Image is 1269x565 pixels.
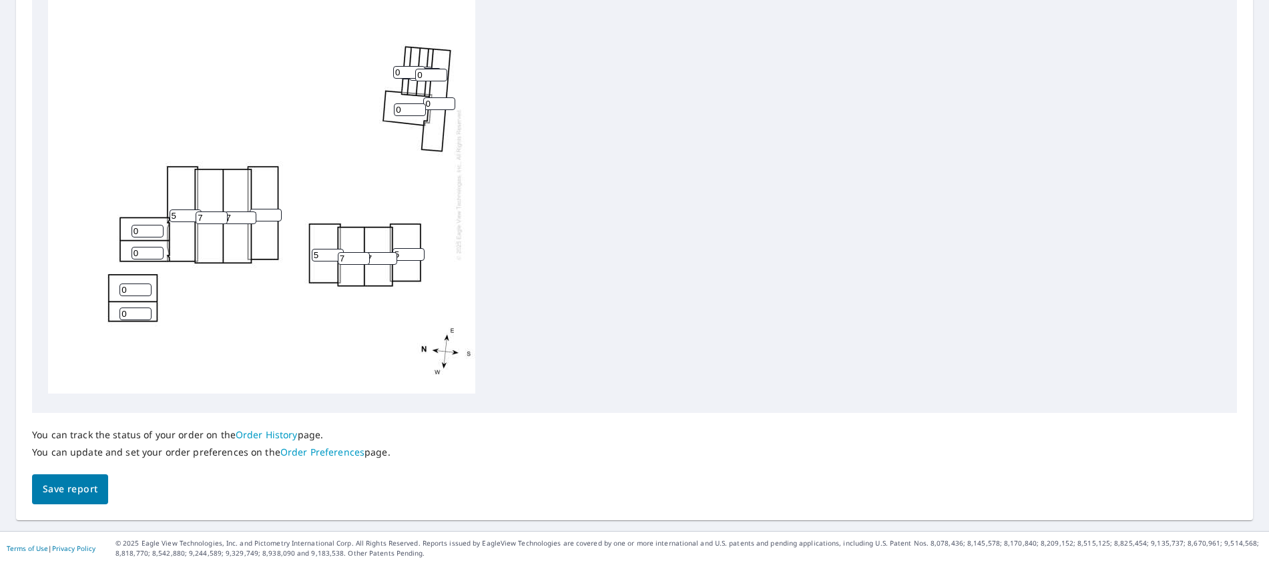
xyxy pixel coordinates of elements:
p: You can track the status of your order on the page. [32,429,391,441]
p: | [7,544,95,552]
a: Order Preferences [280,446,364,458]
button: Save report [32,474,108,504]
span: Save report [43,481,97,498]
a: Privacy Policy [52,544,95,553]
p: You can update and set your order preferences on the page. [32,446,391,458]
a: Order History [236,428,298,441]
a: Terms of Use [7,544,48,553]
p: © 2025 Eagle View Technologies, Inc. and Pictometry International Corp. All Rights Reserved. Repo... [115,538,1262,558]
